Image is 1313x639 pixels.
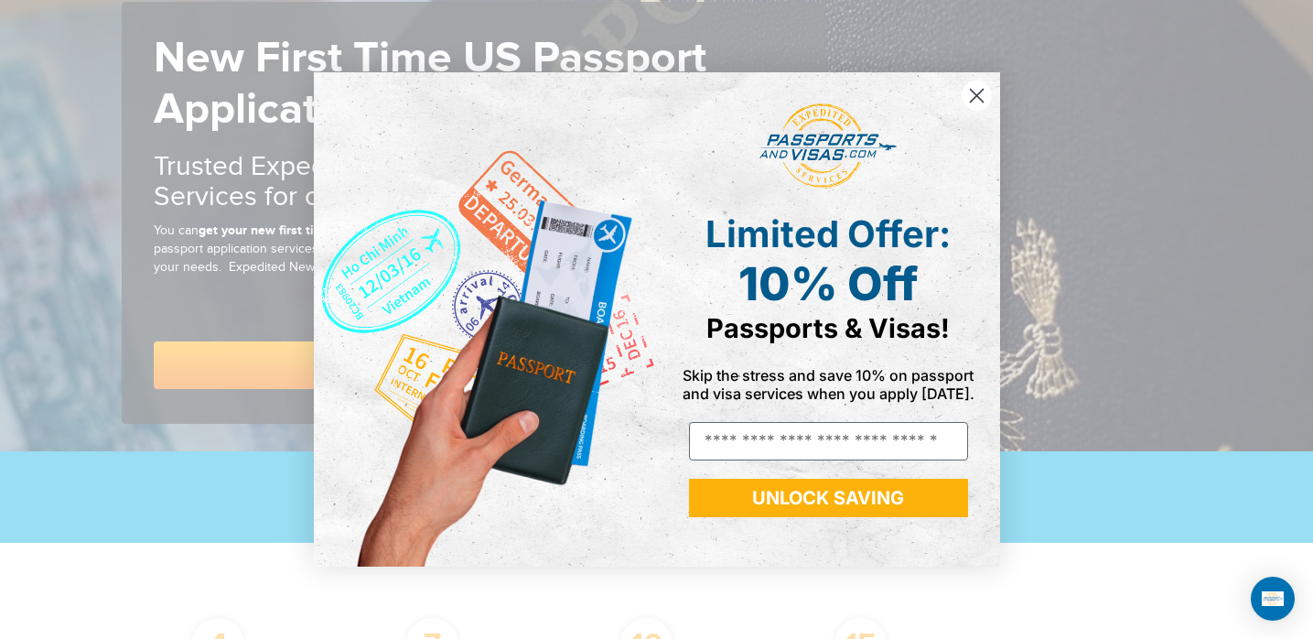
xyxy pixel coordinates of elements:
[683,366,974,403] span: Skip the stress and save 10% on passport and visa services when you apply [DATE].
[314,72,657,567] img: de9cda0d-0715-46ca-9a25-073762a91ba7.png
[705,211,951,256] span: Limited Offer:
[689,479,968,517] button: UNLOCK SAVING
[759,103,897,190] img: passports and visas
[738,256,918,311] span: 10% Off
[1251,577,1295,621] div: Open Intercom Messenger
[706,312,950,344] span: Passports & Visas!
[961,80,993,112] button: Close dialog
